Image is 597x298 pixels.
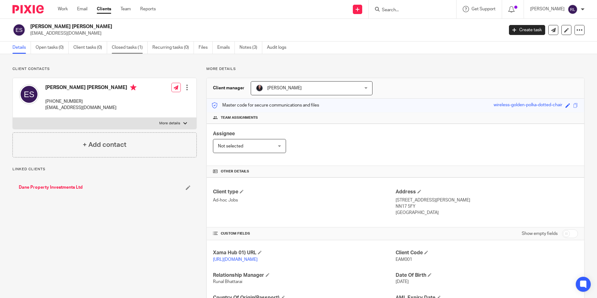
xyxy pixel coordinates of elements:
[218,144,243,148] span: Not selected
[30,23,406,30] h2: [PERSON_NAME] [PERSON_NAME]
[213,189,395,195] h4: Client type
[121,6,131,12] a: Team
[159,121,180,126] p: More details
[396,189,578,195] h4: Address
[509,25,545,35] a: Create task
[239,42,262,54] a: Notes (3)
[396,257,412,262] span: EAM001
[213,197,395,203] p: Ad-hoc Jobs
[36,42,69,54] a: Open tasks (0)
[213,231,395,236] h4: CUSTOM FIELDS
[45,105,136,111] p: [EMAIL_ADDRESS][DOMAIN_NAME]
[256,84,263,92] img: MicrosoftTeams-image.jfif
[396,203,578,210] p: NN17 5FY
[152,42,194,54] a: Recurring tasks (0)
[83,140,126,150] h4: + Add contact
[568,4,578,14] img: svg%3E
[522,231,558,237] label: Show empty fields
[213,85,244,91] h3: Client manager
[97,6,111,12] a: Clients
[267,86,302,90] span: [PERSON_NAME]
[217,42,235,54] a: Emails
[213,272,395,279] h4: Relationship Manager
[130,84,136,91] i: Primary
[221,115,258,120] span: Team assignments
[267,42,291,54] a: Audit logs
[45,84,136,92] h4: [PERSON_NAME] [PERSON_NAME]
[58,6,68,12] a: Work
[213,250,395,256] h4: Xama Hub 01) URL
[45,98,136,105] p: [PHONE_NUMBER]
[30,30,500,37] p: [EMAIL_ADDRESS][DOMAIN_NAME]
[77,6,87,12] a: Email
[140,6,156,12] a: Reports
[12,5,44,13] img: Pixie
[213,257,258,262] a: [URL][DOMAIN_NAME]
[12,67,197,72] p: Client contacts
[12,167,197,172] p: Linked clients
[213,280,242,284] span: Runal Bhattarai
[73,42,107,54] a: Client tasks (0)
[396,210,578,216] p: [GEOGRAPHIC_DATA]
[381,7,437,13] input: Search
[12,42,31,54] a: Details
[396,280,409,284] span: [DATE]
[396,250,578,256] h4: Client Code
[206,67,585,72] p: More details
[530,6,565,12] p: [PERSON_NAME]
[396,272,578,279] h4: Date Of Birth
[19,84,39,104] img: svg%3E
[471,7,496,11] span: Get Support
[199,42,213,54] a: Files
[221,169,249,174] span: Other details
[213,131,235,136] span: Assignee
[112,42,148,54] a: Closed tasks (1)
[19,184,83,191] a: Dane Property Investments Ltd
[211,102,319,108] p: Master code for secure communications and files
[12,23,26,37] img: svg%3E
[396,197,578,203] p: [STREET_ADDRESS][PERSON_NAME]
[494,102,562,109] div: wireless-golden-polka-dotted-chair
